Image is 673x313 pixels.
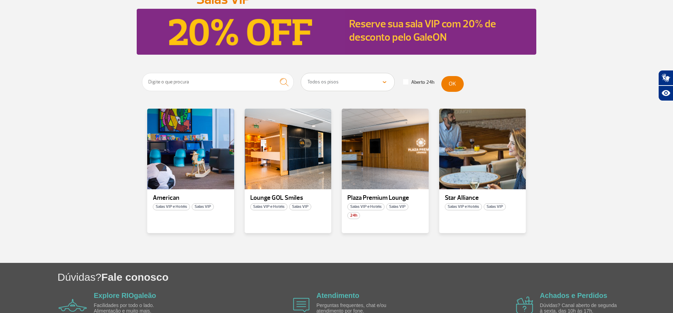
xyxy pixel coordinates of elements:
span: 24h [347,212,360,219]
a: Explore RIOgaleão [94,292,156,299]
button: Abrir tradutor de língua de sinais. [658,70,673,86]
span: Salas VIP e Hotéis [250,203,287,210]
label: Aberto 24h [403,79,434,86]
img: Reserve sua sala VIP com 20% de desconto pelo GaleON [137,9,345,55]
p: Plaza Premium Lounge [347,195,423,202]
span: Salas VIP [386,203,408,210]
button: OK [441,76,464,92]
img: airplane icon [59,299,87,312]
a: Reserve sua sala VIP com 20% de desconto pelo GaleON [349,17,496,44]
h1: Dúvidas? [57,270,673,284]
a: Achados e Perdidos [540,292,607,299]
div: Plugin de acessibilidade da Hand Talk. [658,70,673,101]
a: Atendimento [317,292,359,299]
span: Salas VIP [289,203,311,210]
input: Digite o que procura [142,73,294,91]
span: Fale conosco [101,271,169,283]
img: airplane icon [293,298,310,312]
p: Star Alliance [445,195,521,202]
span: Salas VIP [484,203,506,210]
span: Salas VIP e Hotéis [445,203,482,210]
span: Salas VIP e Hotéis [347,203,385,210]
span: Salas VIP [192,203,214,210]
p: American [153,195,229,202]
p: Lounge GOL Smiles [250,195,326,202]
span: Salas VIP e Hotéis [153,203,190,210]
button: Abrir recursos assistivos. [658,86,673,101]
